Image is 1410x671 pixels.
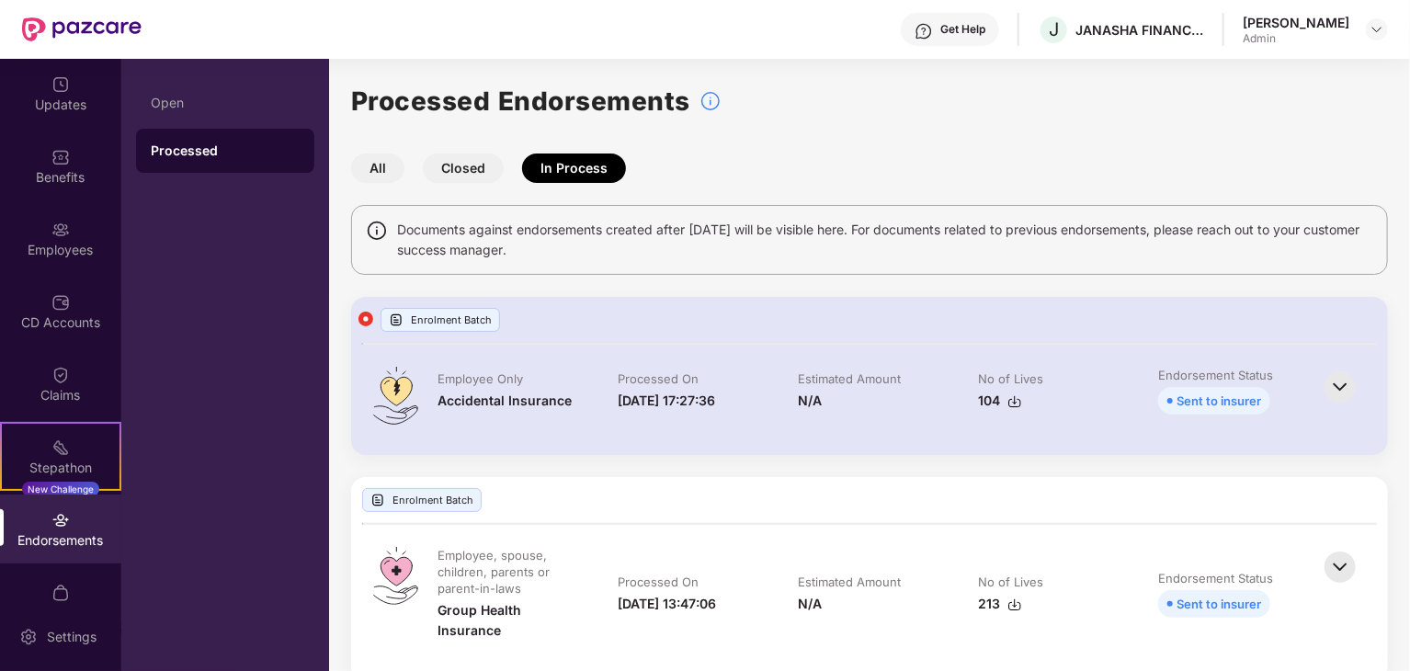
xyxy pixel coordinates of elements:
span: Documents against endorsements created after [DATE] will be visible here. For documents related t... [397,220,1373,260]
div: Employee, spouse, children, parents or parent-in-laws [438,547,577,597]
button: Closed [423,154,504,183]
img: svg+xml;base64,PHN2ZyBpZD0iU2V0dGluZy0yMHgyMCIgeG1sbnM9Imh0dHA6Ly93d3cudzMub3JnLzIwMDAvc3ZnIiB3aW... [19,628,38,646]
span: J [1049,18,1059,40]
div: Processed On [618,574,699,590]
img: svg+xml;base64,PHN2ZyBpZD0iRG93bmxvYWQtMzJ4MzIiIHhtbG5zPSJodHRwOi8vd3d3LnczLm9yZy8yMDAwL3N2ZyIgd2... [1007,394,1022,409]
div: Sent to insurer [1177,391,1261,411]
button: All [351,154,404,183]
div: Sent to insurer [1177,594,1261,614]
img: svg+xml;base64,PHN2ZyBpZD0iVXBsb2FkX0xvZ3MiIGRhdGEtbmFtZT0iVXBsb2FkIExvZ3MiIHhtbG5zPSJodHRwOi8vd3... [389,313,404,327]
div: Settings [41,628,102,646]
img: svg+xml;base64,PHN2ZyBpZD0iSW5mb18tXzMyeDMyIiBkYXRhLW5hbWU9IkluZm8gLSAzMngzMiIgeG1sbnM9Imh0dHA6Ly... [699,90,722,112]
div: N/A [798,391,822,411]
div: Processed On [618,370,699,387]
img: svg+xml;base64,PHN2ZyBpZD0iRG93bmxvYWQtMzJ4MzIiIHhtbG5zPSJodHRwOi8vd3d3LnczLm9yZy8yMDAwL3N2ZyIgd2... [1007,597,1022,612]
img: svg+xml;base64,PHN2ZyBpZD0iSGVscC0zMngzMiIgeG1sbnM9Imh0dHA6Ly93d3cudzMub3JnLzIwMDAvc3ZnIiB3aWR0aD... [915,22,933,40]
div: [PERSON_NAME] [1243,14,1349,31]
img: svg+xml;base64,PHN2ZyBpZD0iSW5mbyIgeG1sbnM9Imh0dHA6Ly93d3cudzMub3JnLzIwMDAvc3ZnIiB3aWR0aD0iMTQiIG... [366,220,388,242]
div: [DATE] 13:47:06 [618,594,716,614]
img: svg+xml;base64,PHN2ZyB4bWxucz0iaHR0cDovL3d3dy53My5vcmcvMjAwMC9zdmciIHdpZHRoPSI0OS4zMiIgaGVpZ2h0PS... [373,547,418,605]
div: No of Lives [978,574,1043,590]
img: svg+xml;base64,PHN2ZyBpZD0iRW5kb3JzZW1lbnRzIiB4bWxucz0iaHR0cDovL3d3dy53My5vcmcvMjAwMC9zdmciIHdpZH... [51,511,70,529]
div: Endorsement Status [1158,570,1273,586]
div: Open [151,96,300,110]
button: In Process [522,154,626,183]
div: New Challenge [22,482,99,496]
div: JANASHA FINANCE PRIVATE LIMITED [1075,21,1204,39]
div: N/A [798,594,822,614]
div: Employee Only [438,370,523,387]
img: svg+xml;base64,PHN2ZyBpZD0iQ2xhaW0iIHhtbG5zPSJodHRwOi8vd3d3LnczLm9yZy8yMDAwL3N2ZyIgd2lkdGg9IjIwIi... [51,366,70,384]
h1: Processed Endorsements [351,81,690,121]
div: Group Health Insurance [438,600,581,641]
div: Admin [1243,31,1349,46]
div: Enrolment Batch [362,488,482,512]
div: [DATE] 17:27:36 [618,391,715,411]
div: Get Help [940,22,985,37]
div: 104 [978,391,1022,411]
img: svg+xml;base64,PHN2ZyBpZD0iRHJvcGRvd24tMzJ4MzIiIHhtbG5zPSJodHRwOi8vd3d3LnczLm9yZy8yMDAwL3N2ZyIgd2... [1370,22,1384,37]
img: svg+xml;base64,PHN2ZyBpZD0iQmFjay0zMngzMiIgeG1sbnM9Imh0dHA6Ly93d3cudzMub3JnLzIwMDAvc3ZnIiB3aWR0aD... [1320,547,1360,587]
div: Estimated Amount [798,574,901,590]
div: Estimated Amount [798,370,901,387]
div: Accidental Insurance [438,391,572,411]
img: svg+xml;base64,PHN2ZyB4bWxucz0iaHR0cDovL3d3dy53My5vcmcvMjAwMC9zdmciIHdpZHRoPSI0OS4zMiIgaGVpZ2h0PS... [373,367,418,425]
img: New Pazcare Logo [22,17,142,41]
img: svg+xml;base64,PHN2ZyB4bWxucz0iaHR0cDovL3d3dy53My5vcmcvMjAwMC9zdmciIHdpZHRoPSIyMSIgaGVpZ2h0PSIyMC... [51,438,70,457]
div: Enrolment Batch [381,308,500,332]
div: 213 [978,594,1022,614]
img: svg+xml;base64,PHN2ZyBpZD0iQ0RfQWNjb3VudHMiIGRhdGEtbmFtZT0iQ0QgQWNjb3VudHMiIHhtbG5zPSJodHRwOi8vd3... [51,293,70,312]
img: svg+xml;base64,PHN2ZyBpZD0iQmVuZWZpdHMiIHhtbG5zPSJodHRwOi8vd3d3LnczLm9yZy8yMDAwL3N2ZyIgd2lkdGg9Ij... [51,148,70,166]
div: Processed [151,142,300,160]
img: svg+xml;base64,PHN2ZyBpZD0iVXBsb2FkX0xvZ3MiIGRhdGEtbmFtZT0iVXBsb2FkIExvZ3MiIHhtbG5zPSJodHRwOi8vd3... [370,493,385,507]
div: Endorsement Status [1158,367,1273,383]
img: svg+xml;base64,PHN2ZyBpZD0iTXlfT3JkZXJzIiBkYXRhLW5hbWU9Ik15IE9yZGVycyIgeG1sbnM9Imh0dHA6Ly93d3cudz... [51,584,70,602]
img: svg+xml;base64,PHN2ZyB4bWxucz0iaHR0cDovL3d3dy53My5vcmcvMjAwMC9zdmciIHdpZHRoPSIxMiIgaGVpZ2h0PSIxMi... [358,312,373,326]
img: svg+xml;base64,PHN2ZyBpZD0iVXBkYXRlZCIgeG1sbnM9Imh0dHA6Ly93d3cudzMub3JnLzIwMDAvc3ZnIiB3aWR0aD0iMj... [51,75,70,94]
img: svg+xml;base64,PHN2ZyBpZD0iRW1wbG95ZWVzIiB4bWxucz0iaHR0cDovL3d3dy53My5vcmcvMjAwMC9zdmciIHdpZHRoPS... [51,221,70,239]
img: svg+xml;base64,PHN2ZyBpZD0iQmFjay0zMngzMiIgeG1sbnM9Imh0dHA6Ly93d3cudzMub3JnLzIwMDAvc3ZnIiB3aWR0aD... [1320,367,1360,407]
div: No of Lives [978,370,1043,387]
div: Stepathon [2,459,119,477]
